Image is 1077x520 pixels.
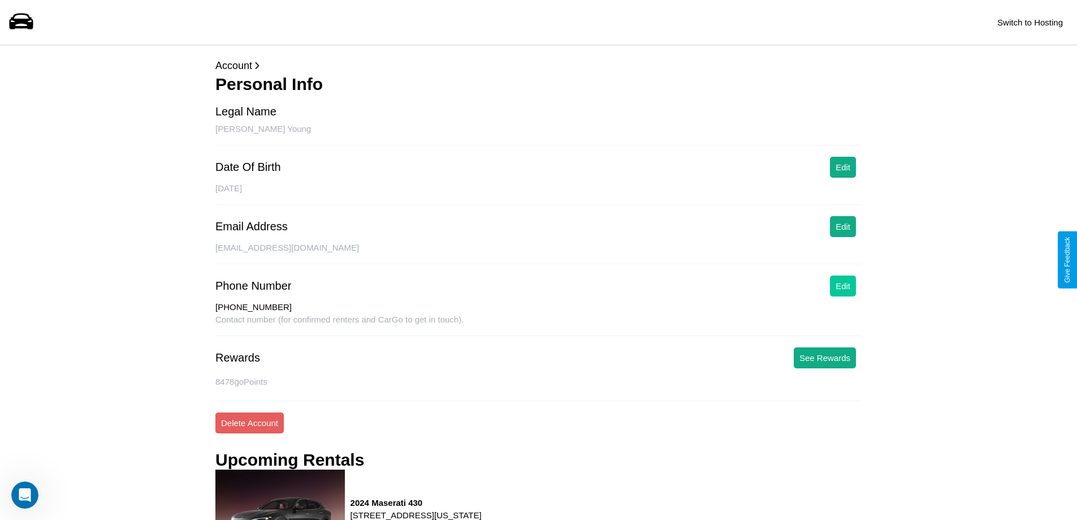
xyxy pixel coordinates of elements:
div: Phone Number [215,280,292,293]
button: See Rewards [794,347,856,368]
div: Rewards [215,351,260,364]
div: [PERSON_NAME] Young [215,124,862,145]
button: Edit [830,276,856,296]
div: Date Of Birth [215,161,281,174]
p: 8478 goPoints [215,374,862,389]
h3: 2024 Maserati 430 [351,498,482,508]
div: [DATE] [215,183,862,205]
button: Edit [830,157,856,178]
button: Switch to Hosting [992,12,1069,33]
div: Email Address [215,220,288,233]
div: [PHONE_NUMBER] [215,302,862,315]
button: Edit [830,216,856,237]
iframe: Intercom live chat [11,482,38,509]
div: Give Feedback [1063,237,1071,283]
div: Legal Name [215,105,276,118]
p: Account [215,57,862,75]
button: Delete Account [215,412,284,433]
div: Contact number (for confirmed renters and CarGo to get in touch). [215,315,862,336]
div: [EMAIL_ADDRESS][DOMAIN_NAME] [215,243,862,264]
h3: Personal Info [215,75,862,94]
h3: Upcoming Rentals [215,450,364,470]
